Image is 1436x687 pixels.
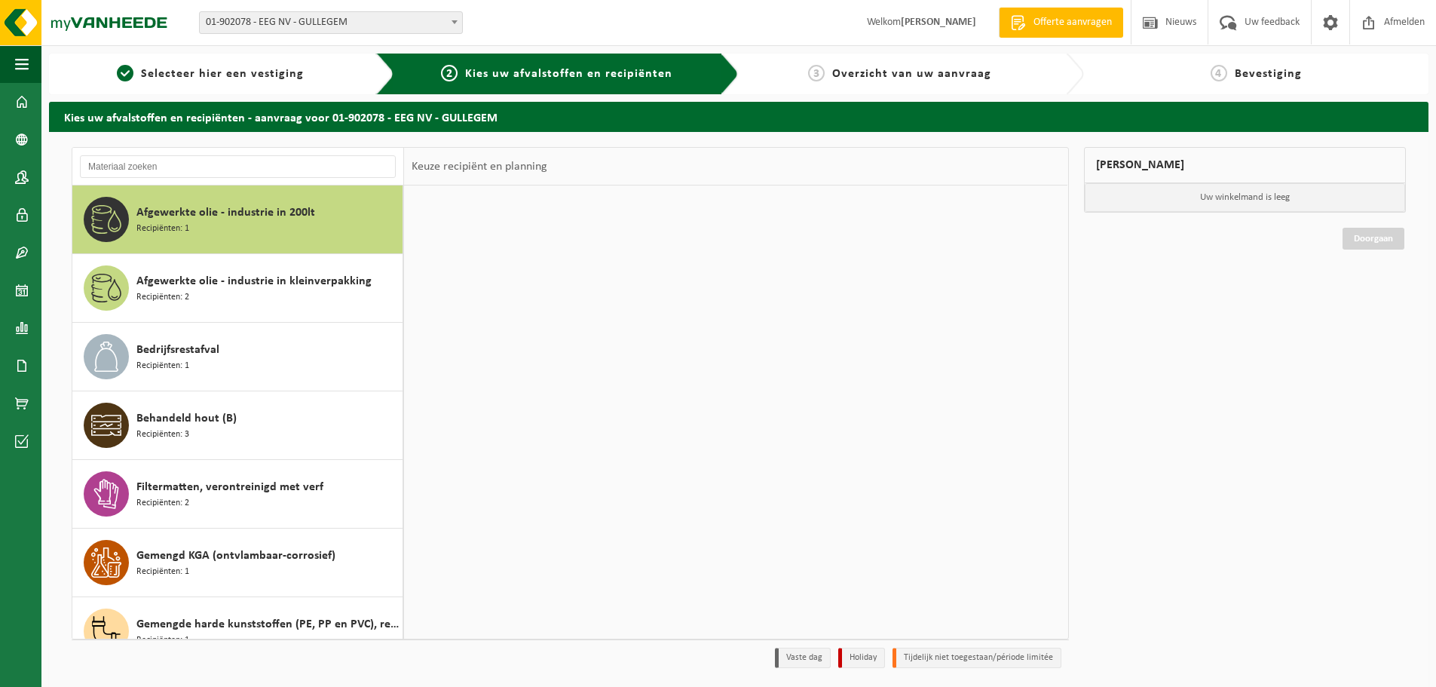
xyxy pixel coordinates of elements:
[1030,15,1116,30] span: Offerte aanvragen
[893,648,1061,668] li: Tijdelijk niet toegestaan/période limitée
[117,65,133,81] span: 1
[141,68,304,80] span: Selecteer hier een vestiging
[136,496,189,511] span: Recipiënten: 2
[49,102,1428,131] h2: Kies uw afvalstoffen en recipiënten - aanvraag voor 01-902078 - EEG NV - GULLEGEM
[57,65,364,83] a: 1Selecteer hier een vestiging
[136,565,189,579] span: Recipiënten: 1
[1343,228,1404,250] a: Doorgaan
[72,323,403,391] button: Bedrijfsrestafval Recipiënten: 1
[136,204,315,222] span: Afgewerkte olie - industrie in 200lt
[136,615,399,633] span: Gemengde harde kunststoffen (PE, PP en PVC), recycleerbaar (industrieel)
[901,17,976,28] strong: [PERSON_NAME]
[136,341,219,359] span: Bedrijfsrestafval
[1085,183,1406,212] p: Uw winkelmand is leeg
[136,547,335,565] span: Gemengd KGA (ontvlambaar-corrosief)
[136,359,189,373] span: Recipiënten: 1
[136,633,189,648] span: Recipiënten: 1
[775,648,831,668] li: Vaste dag
[136,478,323,496] span: Filtermatten, verontreinigd met verf
[1235,68,1302,80] span: Bevestiging
[404,148,555,186] div: Keuze recipiënt en planning
[200,12,462,33] span: 01-902078 - EEG NV - GULLEGEM
[72,254,403,323] button: Afgewerkte olie - industrie in kleinverpakking Recipiënten: 2
[465,68,672,80] span: Kies uw afvalstoffen en recipiënten
[136,409,237,428] span: Behandeld hout (B)
[8,654,252,687] iframe: chat widget
[999,8,1123,38] a: Offerte aanvragen
[136,428,189,442] span: Recipiënten: 3
[72,391,403,460] button: Behandeld hout (B) Recipiënten: 3
[832,68,991,80] span: Overzicht van uw aanvraag
[1211,65,1227,81] span: 4
[136,222,189,236] span: Recipiënten: 1
[838,648,885,668] li: Holiday
[199,11,463,34] span: 01-902078 - EEG NV - GULLEGEM
[72,460,403,529] button: Filtermatten, verontreinigd met verf Recipiënten: 2
[72,186,403,254] button: Afgewerkte olie - industrie in 200lt Recipiënten: 1
[72,529,403,597] button: Gemengd KGA (ontvlambaar-corrosief) Recipiënten: 1
[441,65,458,81] span: 2
[72,597,403,666] button: Gemengde harde kunststoffen (PE, PP en PVC), recycleerbaar (industrieel) Recipiënten: 1
[136,272,372,290] span: Afgewerkte olie - industrie in kleinverpakking
[136,290,189,305] span: Recipiënten: 2
[808,65,825,81] span: 3
[80,155,396,178] input: Materiaal zoeken
[1084,147,1407,183] div: [PERSON_NAME]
